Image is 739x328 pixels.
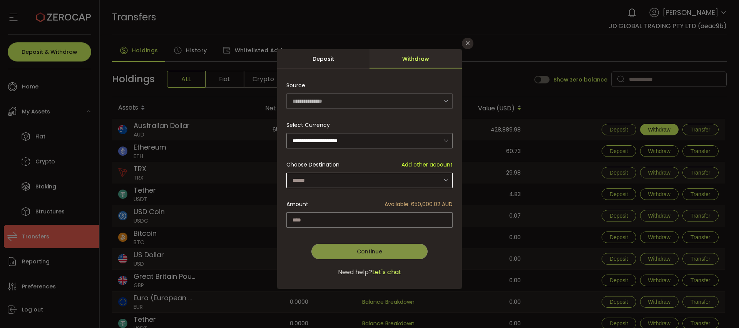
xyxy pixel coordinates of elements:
span: Available: 650,000.02 AUD [385,200,453,208]
label: Select Currency [286,121,334,129]
div: 聊天小组件 [647,245,739,328]
span: Add other account [401,161,453,169]
div: Withdraw [369,49,462,68]
iframe: Chat Widget [647,245,739,328]
div: Deposit [277,49,369,68]
span: Choose Destination [286,161,339,169]
div: dialog [277,49,462,289]
span: Need help? [338,268,372,277]
button: Close [462,38,473,49]
button: Continue [311,244,428,259]
span: Amount [286,200,308,208]
span: Let's chat [372,268,401,277]
span: Continue [357,248,382,255]
span: Source [286,78,305,93]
